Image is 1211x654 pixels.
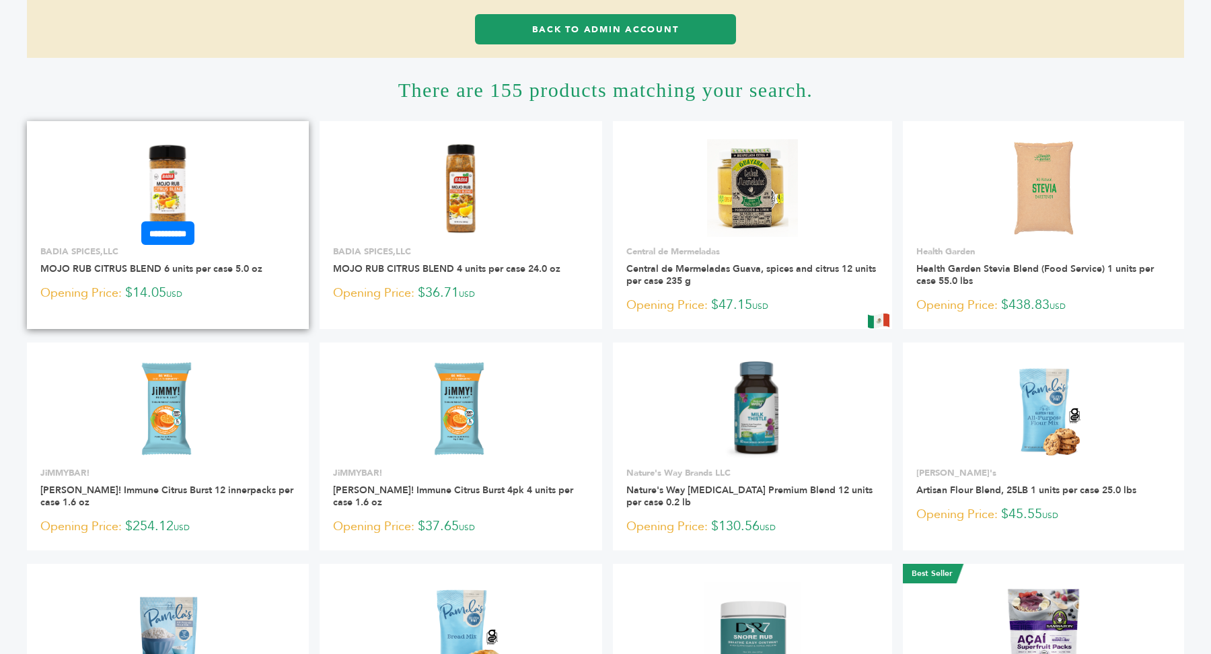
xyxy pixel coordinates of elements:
[40,517,122,536] span: Opening Price:
[333,262,560,275] a: MOJO RUB CITRUS BLEND 4 units per case 24.0 oz
[428,361,493,458] img: JiMMY! Immune Citrus Burst 4pk 4 units per case 1.6 oz
[752,301,768,312] span: USD
[916,295,1171,316] p: $438.83
[916,262,1154,287] a: Health Garden Stevia Blend (Food Service) 1 units per case 55.0 lbs
[27,58,1184,121] h1: There are 155 products matching your search.
[40,284,122,302] span: Opening Price:
[333,517,414,536] span: Opening Price:
[166,289,182,299] span: USD
[40,517,295,537] p: $254.12
[459,522,475,533] span: USD
[916,296,998,314] span: Opening Price:
[626,517,879,537] p: $130.56
[916,467,1171,479] p: [PERSON_NAME]'s
[333,284,414,302] span: Opening Price:
[725,361,780,458] img: Nature's Way Milk Thistle Premium Blend 12 units per case 0.2 lb
[40,246,295,258] p: BADIA SPICES,LLC
[333,246,588,258] p: BADIA SPICES,LLC
[626,517,708,536] span: Opening Price:
[626,246,879,258] p: Central de Mermeladas
[626,467,879,479] p: Nature's Way Brands LLC
[1010,139,1076,236] img: Health Garden Stevia Blend (Food Service) 1 units per case 55.0 lbs
[333,517,588,537] p: $37.65
[626,262,876,287] a: Central de Mermeladas Guava, spices and citrus 12 units per case 235 g
[1050,301,1066,312] span: USD
[626,295,879,316] p: $47.15
[412,139,510,237] img: MOJO RUB CITRUS BLEND 4 units per case 24.0 oz
[995,361,1093,458] img: Artisan Flour Blend, 25LB 1 units per case 25.0 lbs
[707,139,798,236] img: Central de Mermeladas Guava, spices and citrus 12 units per case 235 g
[333,484,573,509] a: [PERSON_NAME]! Immune Citrus Burst 4pk 4 units per case 1.6 oz
[916,505,1171,525] p: $45.55
[40,283,295,303] p: $14.05
[174,522,190,533] span: USD
[760,522,776,533] span: USD
[475,14,736,44] a: Back to Admin Account
[626,296,708,314] span: Opening Price:
[333,467,588,479] p: JiMMYBAR!
[459,289,475,299] span: USD
[119,139,217,237] img: MOJO RUB CITRUS BLEND 6 units per case 5.0 oz
[1042,510,1058,521] span: USD
[916,505,998,523] span: Opening Price:
[40,484,293,509] a: [PERSON_NAME]! Immune Citrus Burst 12 innerpacks per case 1.6 oz
[333,283,588,303] p: $36.71
[135,361,200,458] img: JiMMY! Immune Citrus Burst 12 innerpacks per case 1.6 oz
[916,484,1136,497] a: Artisan Flour Blend, 25LB 1 units per case 25.0 lbs
[40,262,262,275] a: MOJO RUB CITRUS BLEND 6 units per case 5.0 oz
[40,467,295,479] p: JiMMYBAR!
[626,484,873,509] a: Nature's Way [MEDICAL_DATA] Premium Blend 12 units per case 0.2 lb
[916,246,1171,258] p: Health Garden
